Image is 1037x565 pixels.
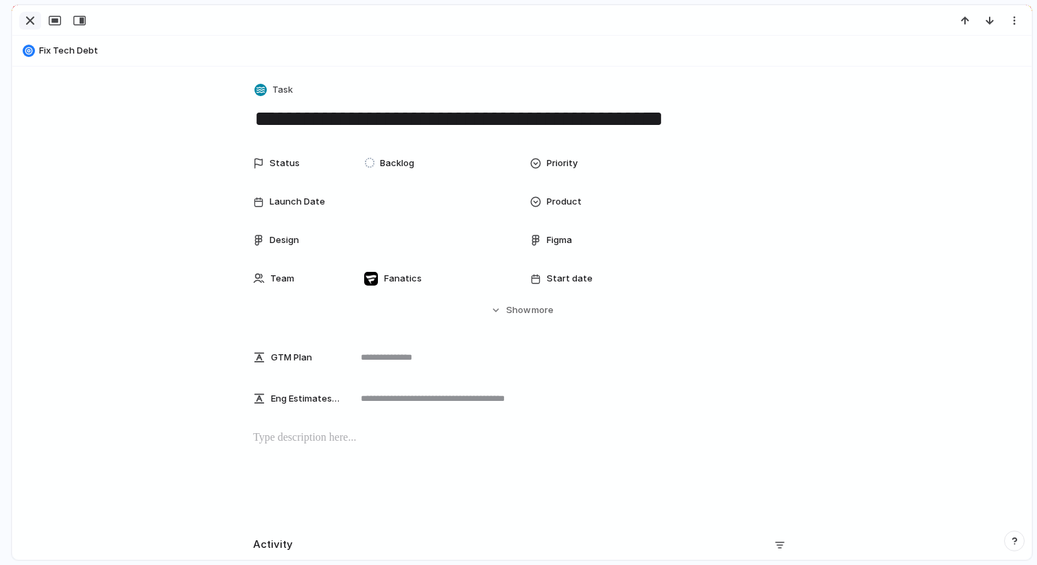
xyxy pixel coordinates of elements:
[252,80,297,100] button: Task
[270,233,299,247] span: Design
[39,44,1025,58] span: Fix Tech Debt
[270,157,300,170] span: Status
[547,195,582,209] span: Product
[547,233,572,247] span: Figma
[506,303,531,317] span: Show
[380,157,414,170] span: Backlog
[253,298,791,323] button: Showmore
[547,272,593,286] span: Start date
[384,272,422,286] span: Fanatics
[270,195,325,209] span: Launch Date
[532,303,553,317] span: more
[547,157,577,170] span: Priority
[270,272,294,286] span: Team
[271,392,341,406] span: Eng Estimates (B/iOs/A/W) in Cycles
[272,83,293,97] span: Task
[19,40,1025,62] button: Fix Tech Debt
[253,537,293,553] h2: Activity
[271,351,312,365] span: GTM Plan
